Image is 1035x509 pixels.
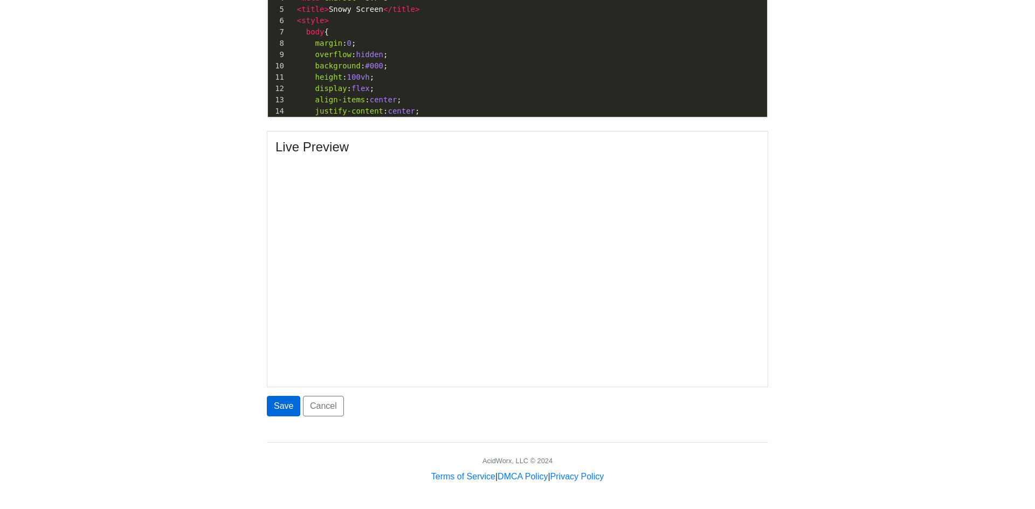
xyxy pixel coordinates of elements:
[288,27,329,36] span: {
[315,39,343,47] span: margin
[288,95,402,104] span: : ;
[315,61,361,70] span: background
[482,456,553,466] div: AcidWorx, LLC © 2024
[288,73,374,81] span: : ;
[351,84,370,93] span: flex
[365,61,383,70] span: #000
[315,95,365,104] span: align-items
[301,5,324,13] span: title
[415,5,419,13] span: >
[288,107,420,115] span: : ;
[288,84,374,93] span: : ;
[301,16,324,25] span: style
[550,472,604,481] a: Privacy Policy
[315,73,343,81] span: height
[498,472,548,481] a: DMCA Policy
[383,5,392,13] span: </
[268,72,286,83] div: 11
[315,107,383,115] span: justify-content
[431,472,495,481] a: Terms of Service
[268,94,286,106] div: 13
[268,60,286,72] div: 10
[288,5,420,13] span: Snowy Screen
[324,16,328,25] span: >
[268,106,286,117] div: 14
[288,61,388,70] span: : ;
[347,39,351,47] span: 0
[370,95,397,104] span: center
[297,16,301,25] span: <
[288,50,388,59] span: : ;
[306,27,325,36] span: body
[268,49,286,60] div: 9
[268,38,286,49] div: 8
[275,140,760,155] h4: Live Preview
[267,396,300,416] button: Save
[356,50,383,59] span: hidden
[347,73,370,81] span: 100vh
[268,4,286,15] div: 5
[288,39,356,47] span: : ;
[431,470,604,483] div: | |
[303,396,344,416] a: Cancel
[268,26,286,38] div: 7
[392,5,415,13] span: title
[324,5,328,13] span: >
[315,50,351,59] span: overflow
[268,83,286,94] div: 12
[315,84,347,93] span: display
[388,107,415,115] span: center
[268,15,286,26] div: 6
[297,5,301,13] span: <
